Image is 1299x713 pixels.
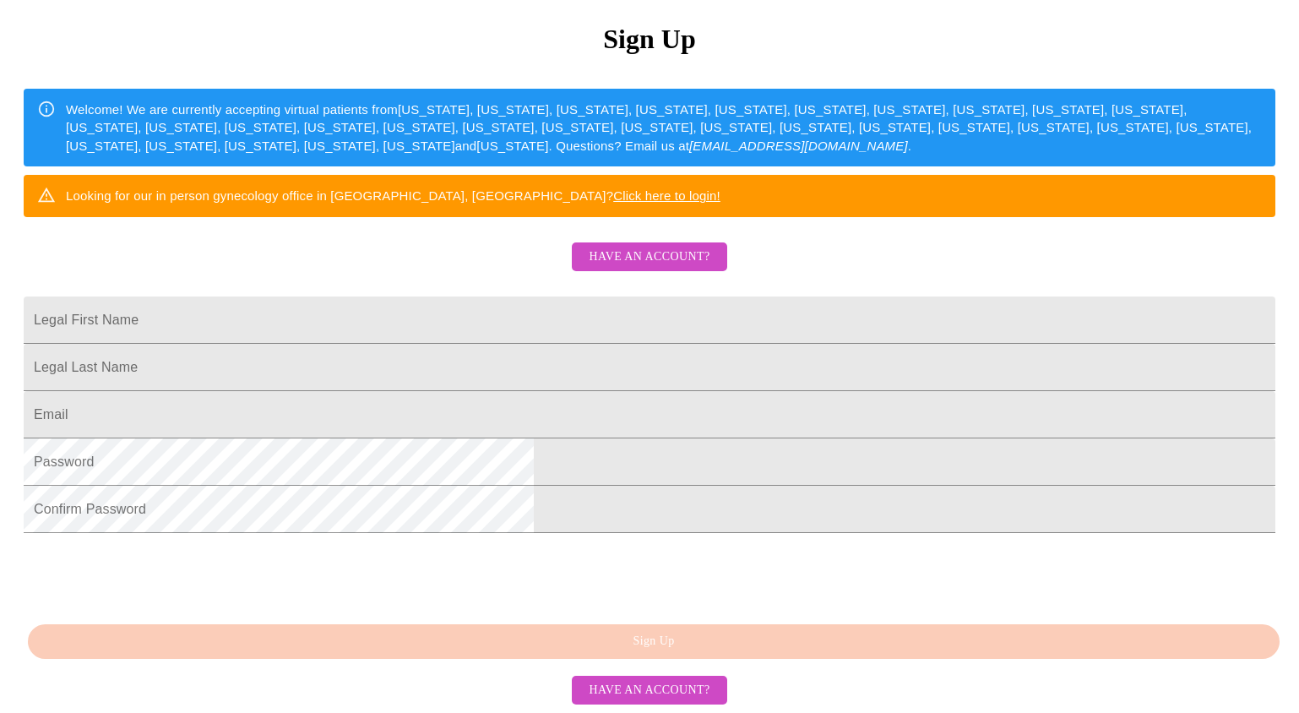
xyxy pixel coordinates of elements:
div: Looking for our in person gynecology office in [GEOGRAPHIC_DATA], [GEOGRAPHIC_DATA]? [66,180,720,211]
a: Have an account? [568,681,731,695]
button: Have an account? [572,676,726,705]
a: Have an account? [568,260,731,275]
iframe: reCAPTCHA [24,542,280,607]
h3: Sign Up [24,24,1275,55]
button: Have an account? [572,242,726,272]
a: Click here to login! [613,188,720,203]
div: Welcome! We are currently accepting virtual patients from [US_STATE], [US_STATE], [US_STATE], [US... [66,94,1262,161]
em: [EMAIL_ADDRESS][DOMAIN_NAME] [689,139,908,153]
span: Have an account? [589,247,709,268]
span: Have an account? [589,680,709,701]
